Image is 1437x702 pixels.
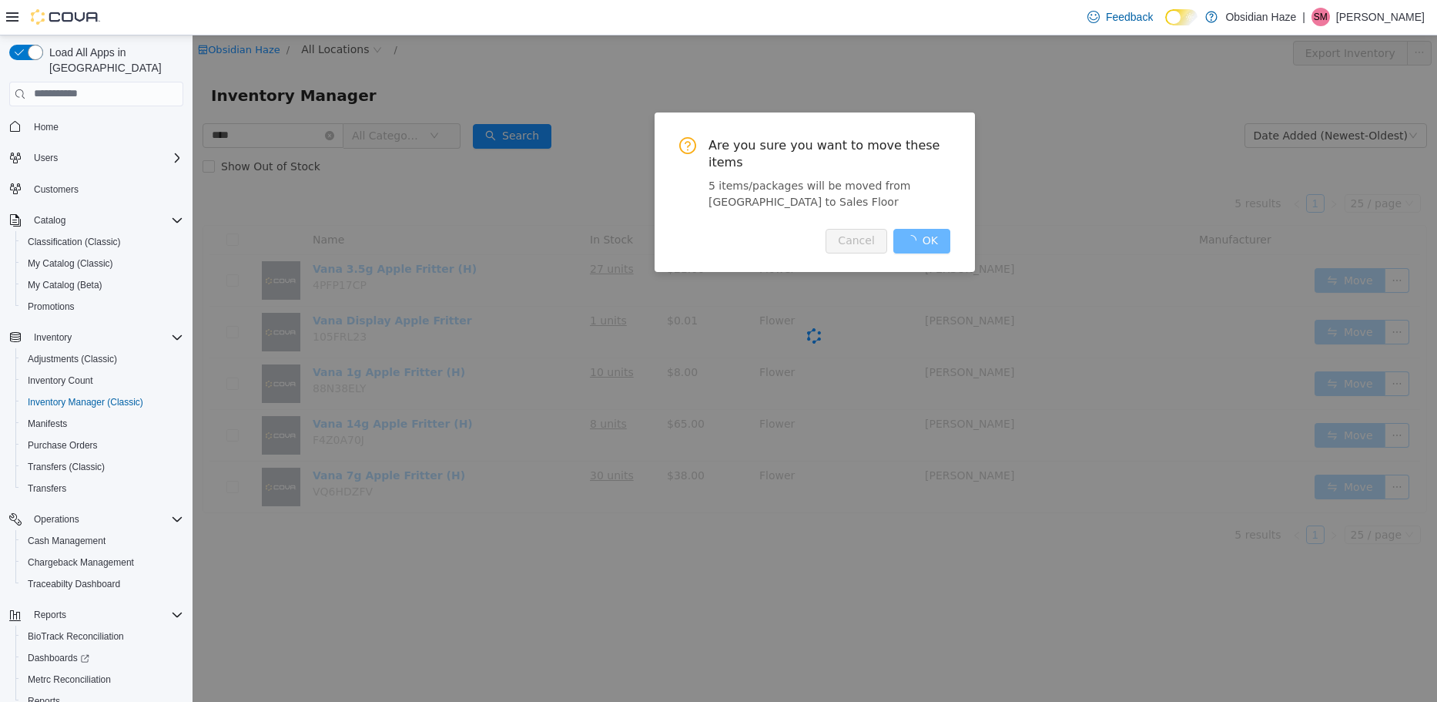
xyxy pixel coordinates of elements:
button: Inventory [3,327,189,348]
span: My Catalog (Beta) [28,279,102,291]
a: Customers [28,180,85,199]
span: Catalog [28,211,183,230]
span: Classification (Classic) [28,236,121,248]
div: 5 items/packages will be moved from [GEOGRAPHIC_DATA] to Sales Floor [516,143,758,175]
div: Soledad Muro [1311,8,1330,26]
button: My Catalog (Classic) [15,253,189,274]
span: Transfers [28,482,66,495]
span: Manifests [28,418,67,430]
span: Inventory Count [22,371,183,390]
span: Inventory [28,328,183,347]
span: Customers [34,183,79,196]
button: Adjustments (Classic) [15,348,189,370]
span: Metrc Reconciliation [28,673,111,686]
span: Manifests [22,415,183,433]
button: Home [3,116,189,138]
button: Transfers (Classic) [15,456,189,478]
span: My Catalog (Classic) [22,254,183,273]
button: Inventory [28,328,78,347]
span: BioTrack Reconciliation [22,627,183,646]
button: Inventory Count [15,370,189,391]
span: Cash Management [22,532,183,550]
a: BioTrack Reconciliation [22,627,130,646]
input: Dark Mode [1165,9,1197,25]
button: Operations [28,510,85,529]
button: My Catalog (Beta) [15,274,189,296]
span: Users [28,149,183,167]
a: Traceabilty Dashboard [22,575,126,593]
button: Catalog [3,210,189,231]
button: Inventory Manager (Classic) [15,391,189,413]
span: Traceabilty Dashboard [22,575,183,593]
span: Dark Mode [1165,25,1166,26]
span: Chargeback Management [22,553,183,572]
span: Transfers (Classic) [28,461,105,473]
span: Cash Management [28,535,106,547]
a: Feedback [1081,2,1159,32]
a: Purchase Orders [22,436,104,455]
a: Home [28,118,65,136]
a: Dashboards [15,647,189,669]
a: Classification (Classic) [22,233,127,251]
span: Purchase Orders [22,436,183,455]
button: Chargeback Management [15,552,189,573]
a: Metrc Reconciliation [22,670,117,689]
span: Inventory [34,331,72,344]
span: Inventory Count [28,375,93,387]
img: Cova [31,9,100,25]
a: Manifests [22,415,73,433]
button: Purchase Orders [15,435,189,456]
a: Transfers (Classic) [22,458,111,476]
button: Cash Management [15,530,189,552]
span: Adjustments (Classic) [22,350,183,368]
button: Operations [3,509,189,530]
button: Catalog [28,211,72,230]
a: Cash Management [22,532,112,550]
span: Transfers [22,479,183,498]
span: Adjustments (Classic) [28,353,117,365]
span: Promotions [28,301,75,313]
button: Reports [28,606,72,624]
a: Transfers [22,479,72,498]
span: Catalog [34,214,65,227]
button: Customers [3,178,189,200]
a: My Catalog (Beta) [22,276,109,294]
p: [PERSON_NAME] [1336,8,1425,26]
span: Users [34,152,58,164]
span: Purchase Orders [28,439,98,452]
span: Promotions [22,297,183,316]
button: Promotions [15,296,189,317]
button: Transfers [15,478,189,499]
button: Cancel [633,193,694,218]
span: Home [28,117,183,136]
span: Transfers (Classic) [22,458,183,476]
a: My Catalog (Classic) [22,254,119,273]
a: Inventory Manager (Classic) [22,393,149,411]
span: Inventory Manager (Classic) [28,396,143,408]
button: Traceabilty Dashboard [15,573,189,595]
span: My Catalog (Classic) [28,257,113,270]
a: Promotions [22,297,81,316]
p: | [1302,8,1305,26]
span: Home [34,121,59,133]
a: Chargeback Management [22,553,140,572]
span: Traceabilty Dashboard [28,578,120,590]
span: Reports [28,606,183,624]
a: Inventory Count [22,371,99,390]
span: Are you sure you want to move these items [516,102,758,136]
a: Adjustments (Classic) [22,350,123,368]
span: Feedback [1106,9,1153,25]
span: Operations [28,510,183,529]
span: Dashboards [28,652,89,664]
button: Users [3,147,189,169]
button: Reports [3,604,189,626]
i: icon: question-circle [487,102,504,119]
span: Load All Apps in [GEOGRAPHIC_DATA] [43,45,183,76]
button: BioTrack Reconciliation [15,626,189,647]
span: Inventory Manager (Classic) [22,393,183,411]
span: Dashboards [22,649,183,667]
span: Customers [28,180,183,199]
span: Reports [34,609,66,621]
span: Metrc Reconciliation [22,670,183,689]
button: Metrc Reconciliation [15,669,189,690]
